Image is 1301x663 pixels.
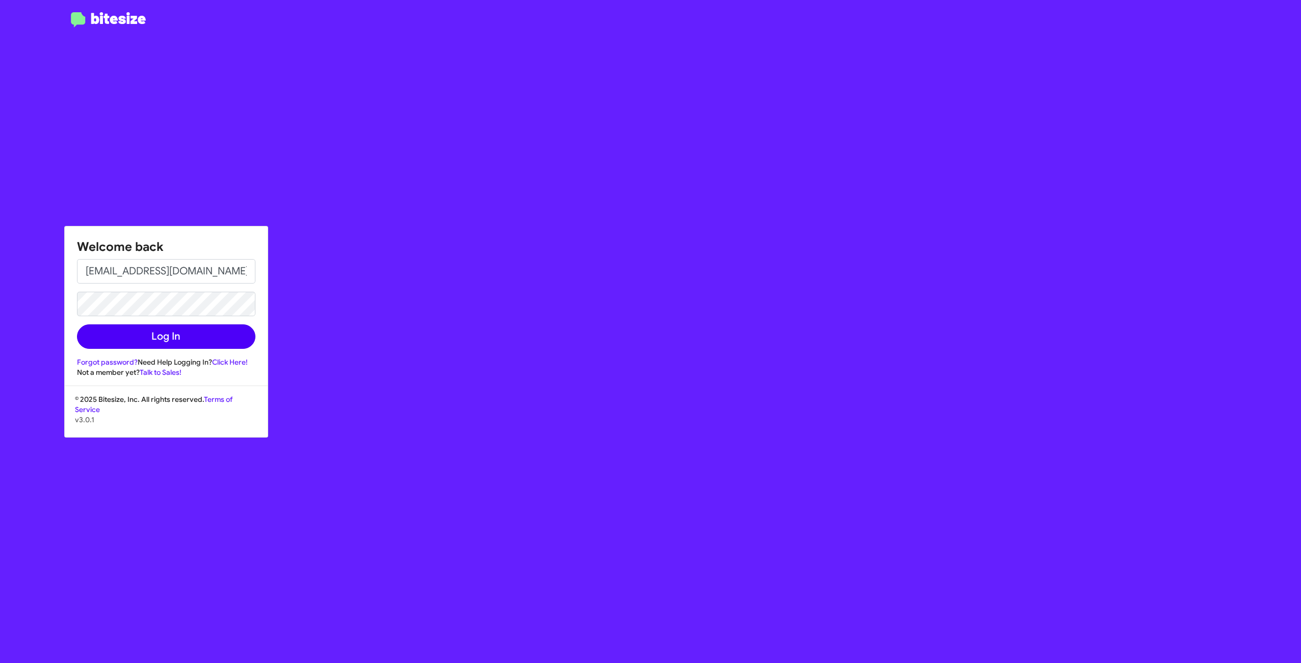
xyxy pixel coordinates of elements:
[212,358,248,367] a: Click Here!
[77,357,255,367] div: Need Help Logging In?
[77,358,138,367] a: Forgot password?
[77,367,255,377] div: Not a member yet?
[77,324,255,349] button: Log In
[77,259,255,284] input: Email address
[75,415,257,425] p: v3.0.1
[75,395,232,414] a: Terms of Service
[65,394,268,437] div: © 2025 Bitesize, Inc. All rights reserved.
[140,368,181,377] a: Talk to Sales!
[77,239,255,255] h1: Welcome back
